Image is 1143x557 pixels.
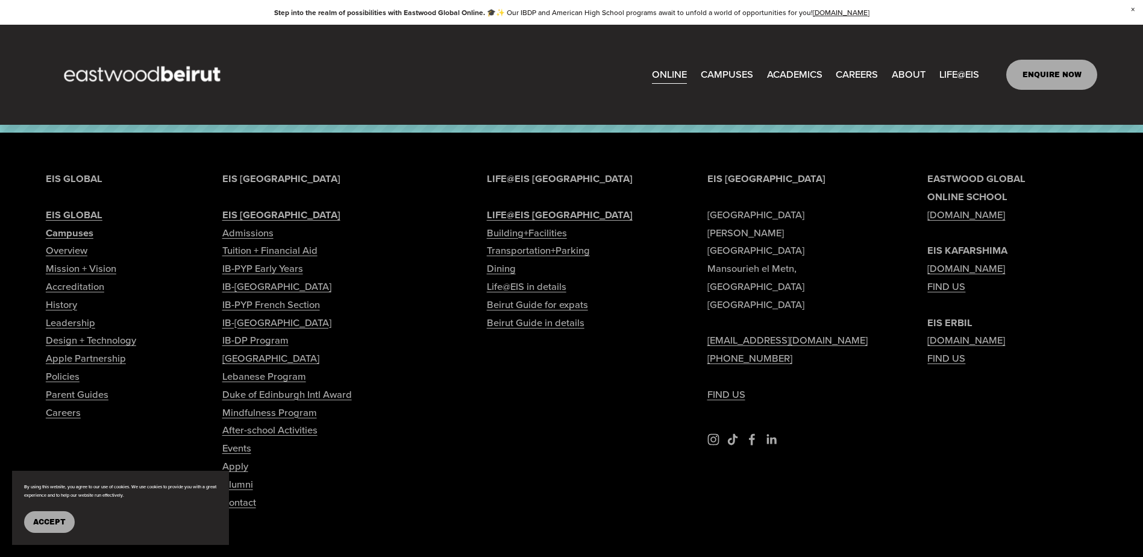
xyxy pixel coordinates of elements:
button: Accept [24,511,75,533]
span: Accept [33,518,66,526]
a: EIS GLOBAL [46,206,102,224]
a: Facebook [746,433,758,445]
a: Design + Technology [46,332,136,350]
a: Beirut Guide for expats [487,296,588,314]
strong: EIS ERBIL [927,315,972,330]
p: [GEOGRAPHIC_DATA] [PERSON_NAME][GEOGRAPHIC_DATA] Mansourieh el Metn, [GEOGRAPHIC_DATA] [GEOGRAPHI... [707,170,877,403]
a: [DOMAIN_NAME] [927,260,1005,278]
a: Admissions [222,224,274,242]
a: Lebanese Program [222,368,306,386]
a: folder dropdown [767,65,822,84]
span: LIFE@EIS [939,66,979,84]
a: Apply [222,458,248,476]
a: Mission + Vision [46,260,116,278]
a: After-school Activities [222,421,318,439]
a: Building+Facilities [487,224,567,242]
a: LIFE@EIS [GEOGRAPHIC_DATA] [487,206,633,224]
a: FIND US [927,350,965,368]
a: Beirut Guide in details [487,314,584,332]
a: LinkedIn [765,433,777,445]
strong: EIS [GEOGRAPHIC_DATA] [222,171,340,186]
a: Instagram [707,433,719,445]
a: [PHONE_NUMBER] [707,350,792,368]
a: folder dropdown [892,65,925,84]
a: Apple Partnership [46,350,126,368]
a: Duke of Edinburgh Intl Award [222,386,352,404]
a: Contact [222,494,256,512]
a: Careers [46,404,81,422]
a: [GEOGRAPHIC_DATA] [222,350,319,368]
a: Policies [46,368,80,386]
a: Alumni [222,476,253,494]
a: Campuses [46,224,93,242]
strong: EIS GLOBAL [46,171,102,186]
strong: EIS [GEOGRAPHIC_DATA] [707,171,825,186]
a: FIND US [707,386,745,404]
a: Events [222,439,251,458]
a: [DOMAIN_NAME] [927,206,1005,224]
a: Dining [487,260,516,278]
strong: LIFE@EIS [GEOGRAPHIC_DATA] [487,171,633,186]
a: Overview [46,242,87,260]
a: IB-PYP Early Years [222,260,303,278]
a: CAREERS [836,65,878,84]
strong: LIFE@EIS [GEOGRAPHIC_DATA] [487,207,633,222]
a: ONLINE [652,65,687,84]
a: TikTok [727,433,739,445]
strong: EASTWOOD GLOBAL ONLINE SCHOOL [927,171,1026,204]
a: Accreditation [46,278,104,296]
p: By using this website, you agree to our use of cookies. We use cookies to provide you with a grea... [24,483,217,499]
a: [DOMAIN_NAME] [927,332,1005,350]
a: [DOMAIN_NAME] [813,7,869,17]
a: Mindfulness Program [222,404,317,422]
img: EastwoodIS Global Site [46,44,242,105]
strong: EIS GLOBAL [46,207,102,222]
a: History [46,296,77,314]
span: CAMPUSES [701,66,753,84]
a: IB-[GEOGRAPHIC_DATA] [222,278,331,296]
a: Leadership [46,314,95,332]
strong: EIS [GEOGRAPHIC_DATA] [222,207,340,222]
a: Life@EIS in details [487,278,566,296]
a: Parent Guides [46,386,108,404]
a: EIS [GEOGRAPHIC_DATA] [222,206,340,224]
a: [EMAIL_ADDRESS][DOMAIN_NAME] [707,332,868,350]
a: ENQUIRE NOW [1006,60,1097,90]
a: folder dropdown [939,65,979,84]
span: ABOUT [892,66,925,84]
a: IB-[GEOGRAPHIC_DATA] [222,314,331,332]
span: ACADEMICS [767,66,822,84]
a: FIND US [927,278,965,296]
a: Transportation+Parking [487,242,590,260]
a: folder dropdown [701,65,753,84]
a: IB-DP Program [222,332,289,350]
a: Tuition + Financial Aid [222,242,318,260]
strong: EIS KAFARSHIMA [927,243,1007,257]
a: IB-PYP French Section [222,296,320,314]
strong: Campuses [46,225,93,240]
section: Cookie banner [12,471,229,545]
